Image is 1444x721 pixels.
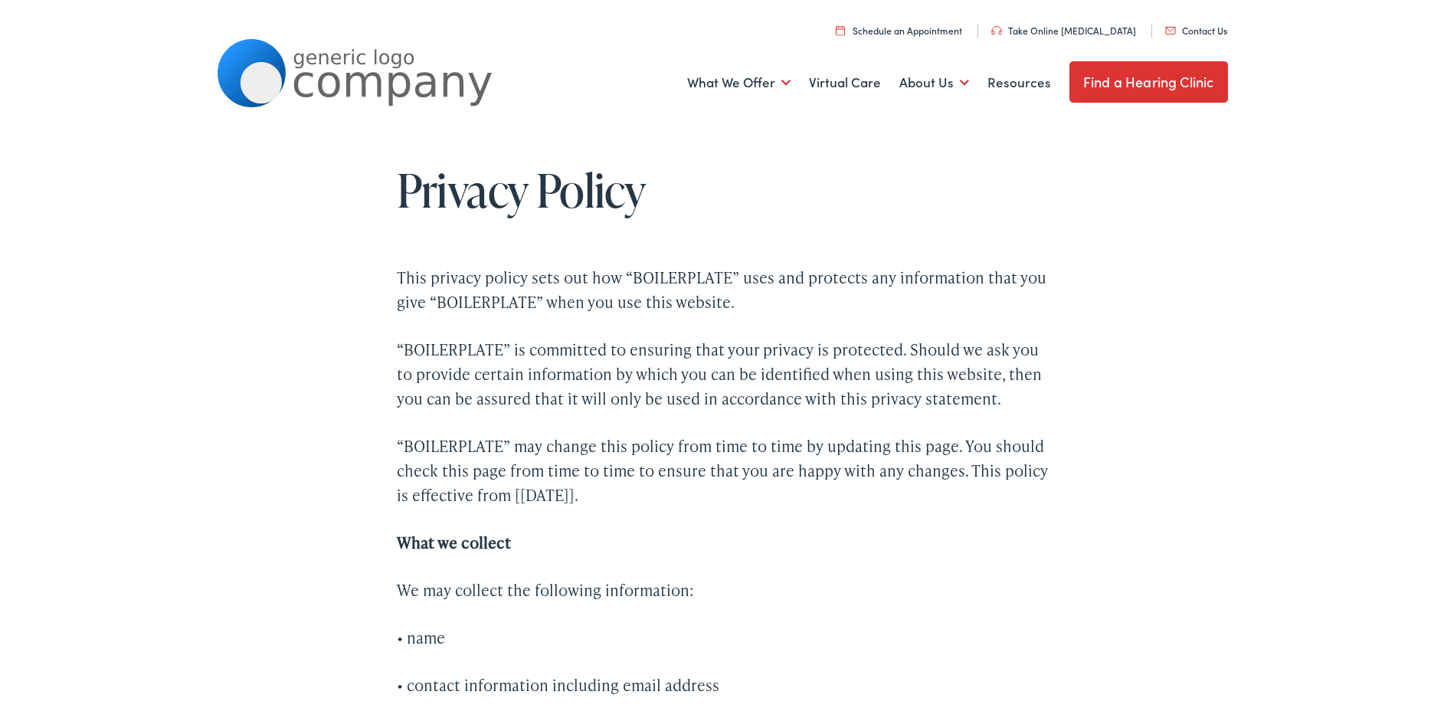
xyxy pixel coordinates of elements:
a: Virtual Care [809,54,881,111]
a: Schedule an Appointment [836,24,962,37]
a: Find a Hearing Clinic [1069,61,1228,103]
p: “BOILERPLATE” is committed to ensuring that your privacy is protected. Should we ask you to provi... [397,337,1048,411]
img: utility icon [991,26,1002,35]
a: What We Offer [687,54,791,111]
p: “BOILERPLATE” may change this policy from time to time by updating this page. You should check th... [397,434,1048,507]
a: Take Online [MEDICAL_DATA] [991,24,1136,37]
p: • name [397,625,1048,650]
h1: Privacy Policy [397,165,1048,215]
p: We may collect the following information: [397,578,1048,602]
p: This privacy policy sets out how “BOILERPLATE” uses and protects any information that you give “B... [397,265,1048,314]
a: About Us [899,54,969,111]
a: Contact Us [1165,24,1227,37]
p: • contact information including email address [397,673,1048,697]
img: utility icon [836,25,845,35]
img: utility icon [1165,27,1176,34]
a: Resources [987,54,1051,111]
strong: What we collect [397,532,511,553]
